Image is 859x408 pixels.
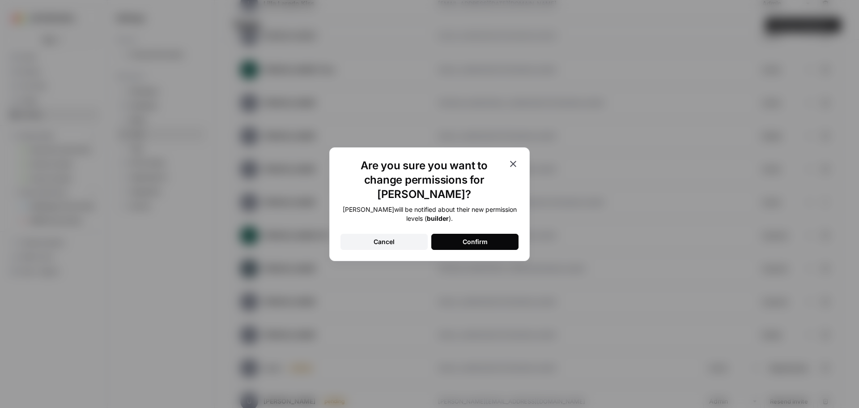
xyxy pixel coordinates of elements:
[340,205,519,223] div: [PERSON_NAME] will be notified about their new permission levels ( ).
[427,215,449,222] b: builder
[431,234,519,250] button: Confirm
[374,237,395,246] div: Cancel
[463,237,488,246] div: Confirm
[340,159,508,202] h1: Are you sure you want to change permissions for [PERSON_NAME]?
[340,234,428,250] button: Cancel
